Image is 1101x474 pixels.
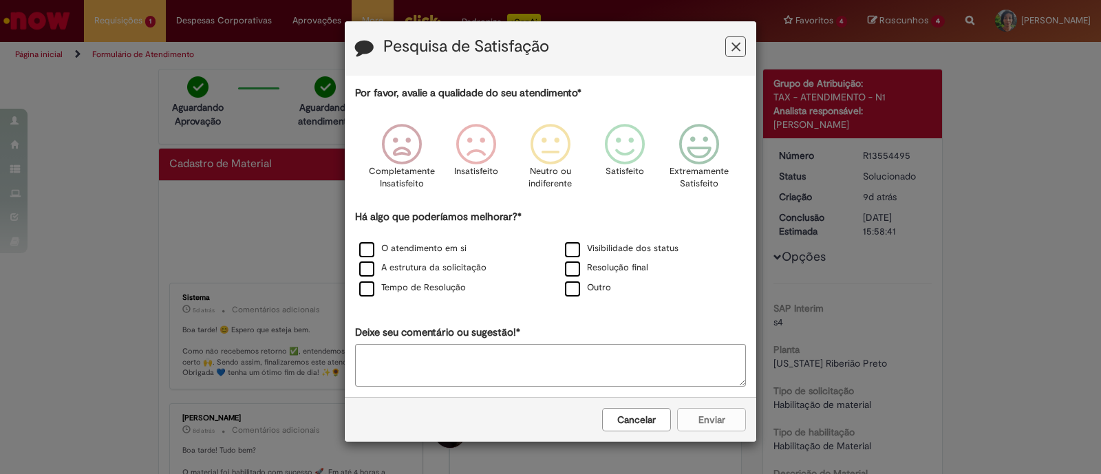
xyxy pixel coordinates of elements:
[359,242,467,255] label: O atendimento em si
[359,281,466,294] label: Tempo de Resolução
[515,114,586,208] div: Neutro ou indiferente
[359,261,487,274] label: A estrutura da solicitação
[606,165,644,178] p: Satisfeito
[441,114,511,208] div: Insatisfeito
[670,165,729,191] p: Extremamente Satisfeito
[454,165,498,178] p: Insatisfeito
[369,165,435,191] p: Completamente Insatisfeito
[565,242,678,255] label: Visibilidade dos status
[526,165,575,191] p: Neutro ou indiferente
[590,114,660,208] div: Satisfeito
[355,210,746,299] div: Há algo que poderíamos melhorar?*
[602,408,671,431] button: Cancelar
[383,38,549,56] label: Pesquisa de Satisfação
[366,114,436,208] div: Completamente Insatisfeito
[565,261,648,274] label: Resolução final
[355,325,520,340] label: Deixe seu comentário ou sugestão!*
[664,114,734,208] div: Extremamente Satisfeito
[355,86,581,100] label: Por favor, avalie a qualidade do seu atendimento*
[565,281,611,294] label: Outro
